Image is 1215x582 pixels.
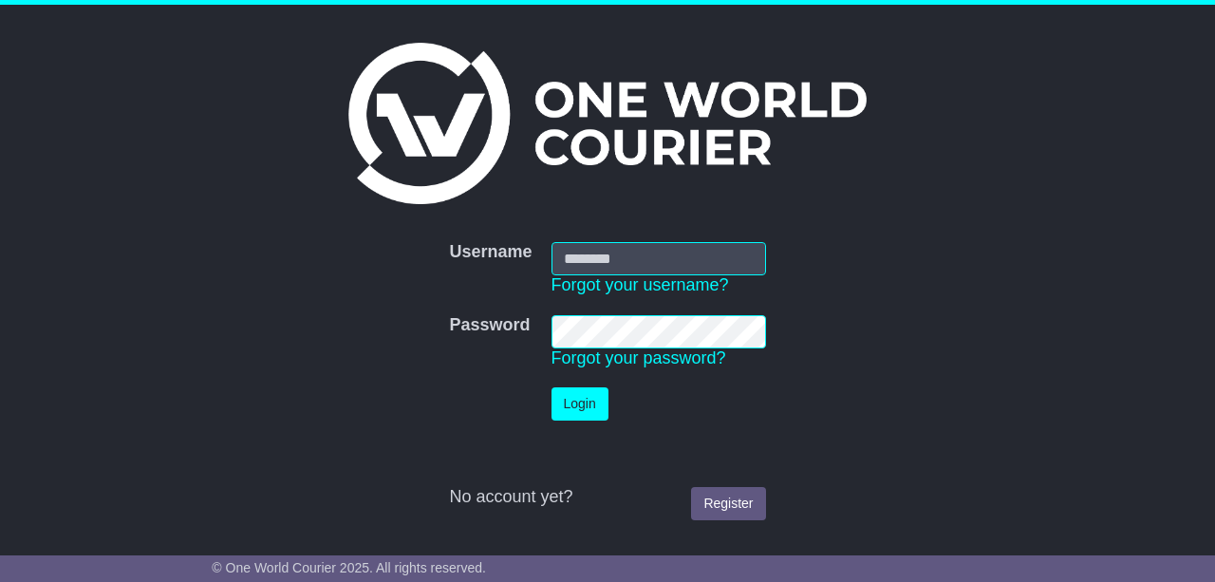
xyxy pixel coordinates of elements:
a: Forgot your username? [551,275,729,294]
img: One World [348,43,867,204]
button: Login [551,387,608,421]
div: No account yet? [449,487,765,508]
label: Password [449,315,530,336]
a: Forgot your password? [551,348,726,367]
label: Username [449,242,532,263]
a: Register [691,487,765,520]
span: © One World Courier 2025. All rights reserved. [212,560,486,575]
